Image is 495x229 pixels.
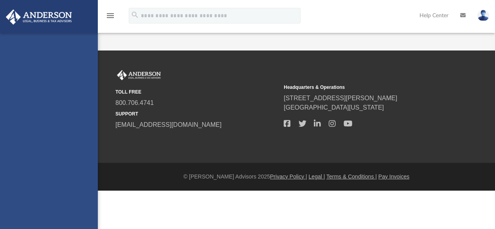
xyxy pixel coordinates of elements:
[115,121,221,128] a: [EMAIL_ADDRESS][DOMAIN_NAME]
[477,10,489,21] img: User Pic
[98,173,495,181] div: © [PERSON_NAME] Advisors 2025
[106,15,115,20] a: menu
[284,95,397,101] a: [STREET_ADDRESS][PERSON_NAME]
[326,173,377,180] a: Terms & Conditions |
[115,99,154,106] a: 800.706.4741
[115,88,278,96] small: TOLL FREE
[378,173,409,180] a: Pay Invoices
[284,104,384,111] a: [GEOGRAPHIC_DATA][US_STATE]
[115,110,278,117] small: SUPPORT
[4,9,74,25] img: Anderson Advisors Platinum Portal
[106,11,115,20] i: menu
[115,70,162,80] img: Anderson Advisors Platinum Portal
[284,84,446,91] small: Headquarters & Operations
[309,173,325,180] a: Legal |
[270,173,307,180] a: Privacy Policy |
[131,11,139,19] i: search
